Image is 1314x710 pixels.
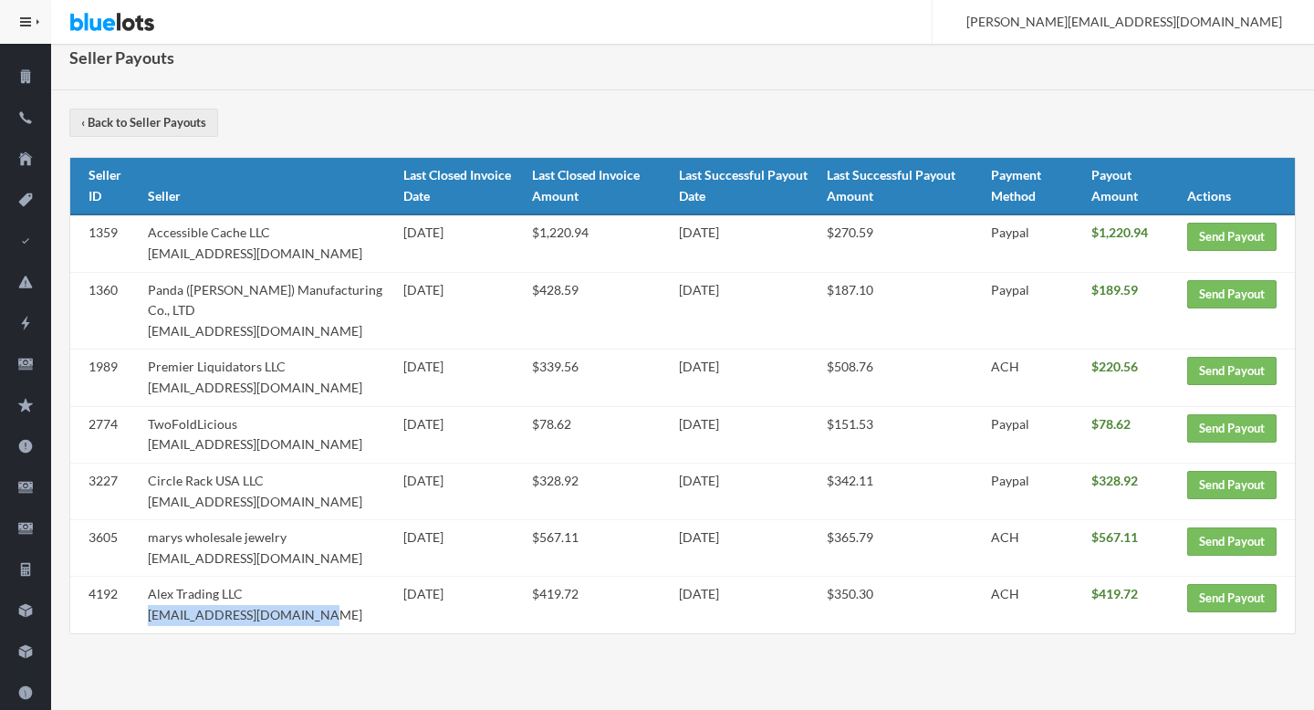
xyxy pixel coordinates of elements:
td: $328.92 [525,463,672,519]
td: $342.11 [819,463,983,519]
th: Last Successful Payout Amount [819,158,983,214]
td: [DATE] [672,406,820,463]
td: $1,220.94 [525,214,672,272]
td: $508.76 [819,350,983,406]
td: $270.59 [819,214,983,272]
a: Send Payout [1187,357,1277,385]
b: $1,220.94 [1091,224,1148,240]
th: Payment Method [984,158,1084,214]
td: Alex Trading LLC [EMAIL_ADDRESS][DOMAIN_NAME] [141,577,397,633]
td: [DATE] [396,214,524,272]
td: 3605 [70,520,141,577]
td: 1359 [70,214,141,272]
td: 1989 [70,350,141,406]
th: Actions [1180,158,1295,214]
td: 3227 [70,463,141,519]
td: [DATE] [396,350,524,406]
td: $151.53 [819,406,983,463]
td: $350.30 [819,577,983,633]
td: 2774 [70,406,141,463]
th: Last Closed Invoice Amount [525,158,672,214]
td: Panda ([PERSON_NAME]) Manufacturing Co., LTD [EMAIL_ADDRESS][DOMAIN_NAME] [141,272,397,350]
a: Send Payout [1187,414,1277,443]
td: TwoFoldLicious [EMAIL_ADDRESS][DOMAIN_NAME] [141,406,397,463]
td: Paypal [984,272,1084,350]
a: Send Payout [1187,223,1277,251]
td: $428.59 [525,272,672,350]
td: [DATE] [396,577,524,633]
a: Send Payout [1187,471,1277,499]
span: [PERSON_NAME][EMAIL_ADDRESS][DOMAIN_NAME] [946,14,1282,29]
td: Circle Rack USA LLC [EMAIL_ADDRESS][DOMAIN_NAME] [141,463,397,519]
td: 1360 [70,272,141,350]
td: [DATE] [672,214,820,272]
td: 4192 [70,577,141,633]
td: [DATE] [396,463,524,519]
td: $187.10 [819,272,983,350]
td: [DATE] [672,463,820,519]
th: Payout Amount [1084,158,1180,214]
td: [DATE] [396,406,524,463]
b: $328.92 [1091,473,1138,488]
b: $567.11 [1091,529,1138,545]
td: Paypal [984,214,1084,272]
td: Paypal [984,406,1084,463]
td: ACH [984,577,1084,633]
td: [DATE] [672,272,820,350]
th: Last Successful Payout Date [672,158,820,214]
td: [DATE] [396,272,524,350]
td: marys wholesale jewelry [EMAIL_ADDRESS][DOMAIN_NAME] [141,520,397,577]
td: [DATE] [672,520,820,577]
b: $220.56 [1091,359,1138,374]
td: Paypal [984,463,1084,519]
td: $339.56 [525,350,672,406]
td: $567.11 [525,520,672,577]
td: ACH [984,350,1084,406]
td: $365.79 [819,520,983,577]
a: Send Payout [1187,584,1277,612]
b: $189.59 [1091,282,1138,298]
th: Seller ID [70,158,141,214]
td: Premier Liquidators LLC [EMAIL_ADDRESS][DOMAIN_NAME] [141,350,397,406]
th: Seller [141,158,397,214]
td: Accessible Cache LLC [EMAIL_ADDRESS][DOMAIN_NAME] [141,214,397,272]
b: $419.72 [1091,586,1138,601]
b: $78.62 [1091,416,1131,432]
td: [DATE] [672,350,820,406]
td: [DATE] [672,577,820,633]
h1: Seller Payouts [69,44,174,71]
td: ACH [984,520,1084,577]
a: Send Payout [1187,527,1277,556]
a: ‹ Back to Seller Payouts [69,109,218,137]
td: [DATE] [396,520,524,577]
td: $78.62 [525,406,672,463]
td: $419.72 [525,577,672,633]
th: Last Closed Invoice Date [396,158,524,214]
a: Send Payout [1187,280,1277,308]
